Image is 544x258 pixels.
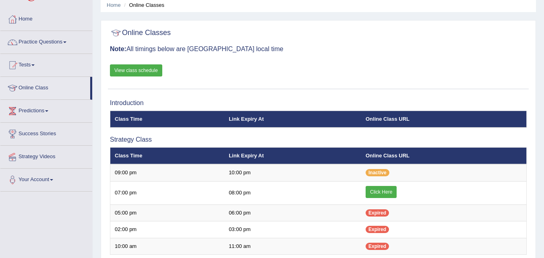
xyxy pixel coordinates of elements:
[0,146,92,166] a: Strategy Videos
[0,123,92,143] a: Success Stories
[224,181,361,204] td: 08:00 pm
[110,111,225,128] th: Class Time
[110,181,225,204] td: 07:00 pm
[107,2,121,8] a: Home
[110,64,162,76] a: View class schedule
[0,8,92,28] a: Home
[110,221,225,238] td: 02:00 pm
[361,147,527,164] th: Online Class URL
[0,77,90,97] a: Online Class
[110,147,225,164] th: Class Time
[110,45,126,52] b: Note:
[224,164,361,181] td: 10:00 pm
[366,243,389,250] span: Expired
[366,209,389,217] span: Expired
[110,238,225,255] td: 10:00 am
[366,226,389,233] span: Expired
[110,164,225,181] td: 09:00 pm
[224,221,361,238] td: 03:00 pm
[361,111,527,128] th: Online Class URL
[366,169,389,176] span: Inactive
[110,45,527,53] h3: All timings below are [GEOGRAPHIC_DATA] local time
[366,186,397,198] a: Click Here
[0,169,92,189] a: Your Account
[110,27,171,39] h2: Online Classes
[122,1,164,9] li: Online Classes
[224,147,361,164] th: Link Expiry At
[224,111,361,128] th: Link Expiry At
[110,204,225,221] td: 05:00 pm
[0,54,92,74] a: Tests
[0,100,92,120] a: Predictions
[224,238,361,255] td: 11:00 am
[110,99,527,107] h3: Introduction
[0,31,92,51] a: Practice Questions
[110,136,527,143] h3: Strategy Class
[224,204,361,221] td: 06:00 pm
